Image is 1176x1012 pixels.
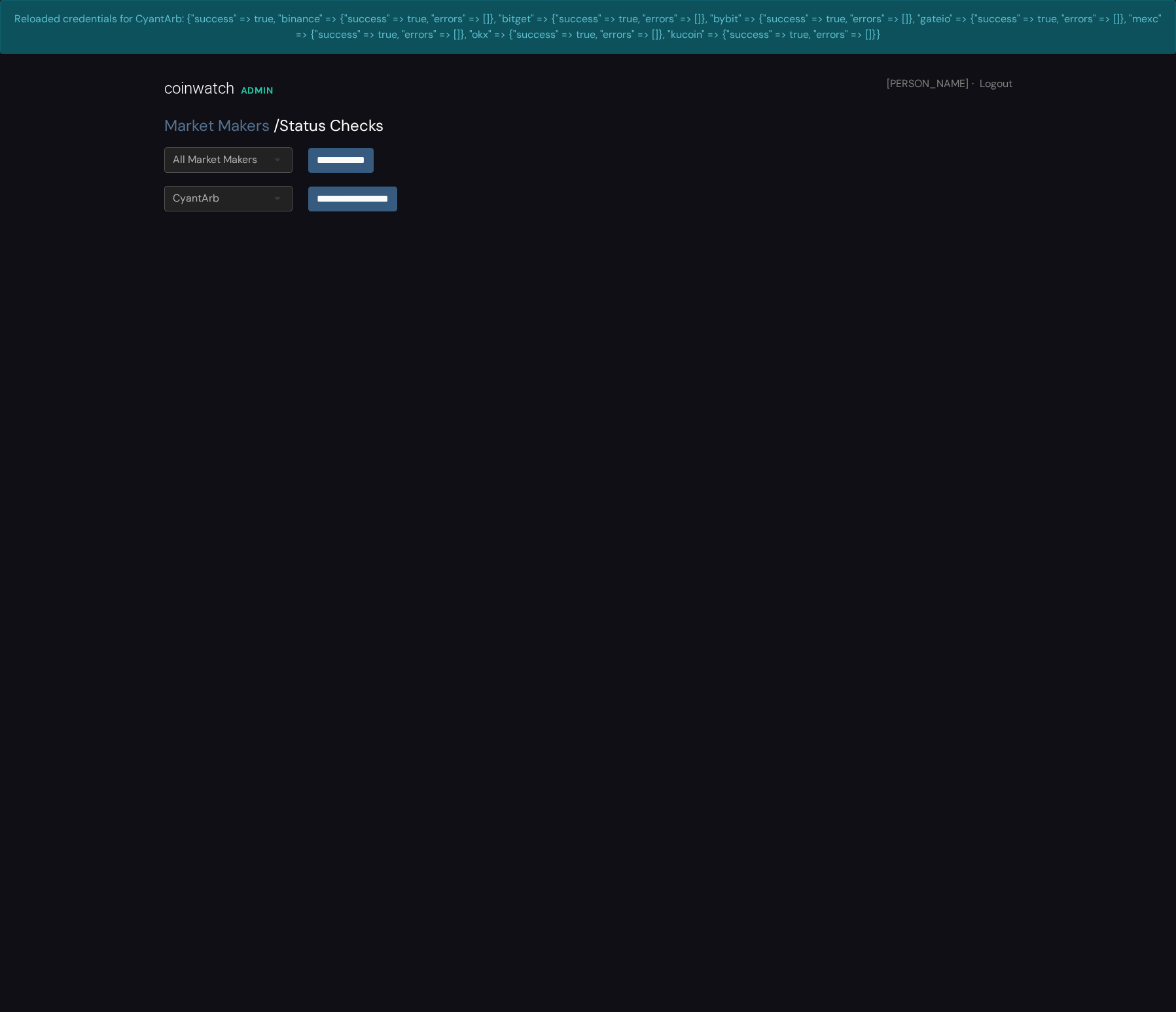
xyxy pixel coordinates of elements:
span: / [274,115,279,136]
div: All Market Makers [173,152,257,168]
a: Logout [980,77,1012,90]
div: coinwatch [164,77,234,100]
div: ADMIN [241,84,274,98]
a: Market Makers [164,115,270,136]
a: coinwatch ADMIN [164,54,274,114]
div: [PERSON_NAME] [887,76,1012,92]
span: · [972,77,974,90]
div: CyantArb [173,190,219,206]
div: Status Checks [164,114,1012,137]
